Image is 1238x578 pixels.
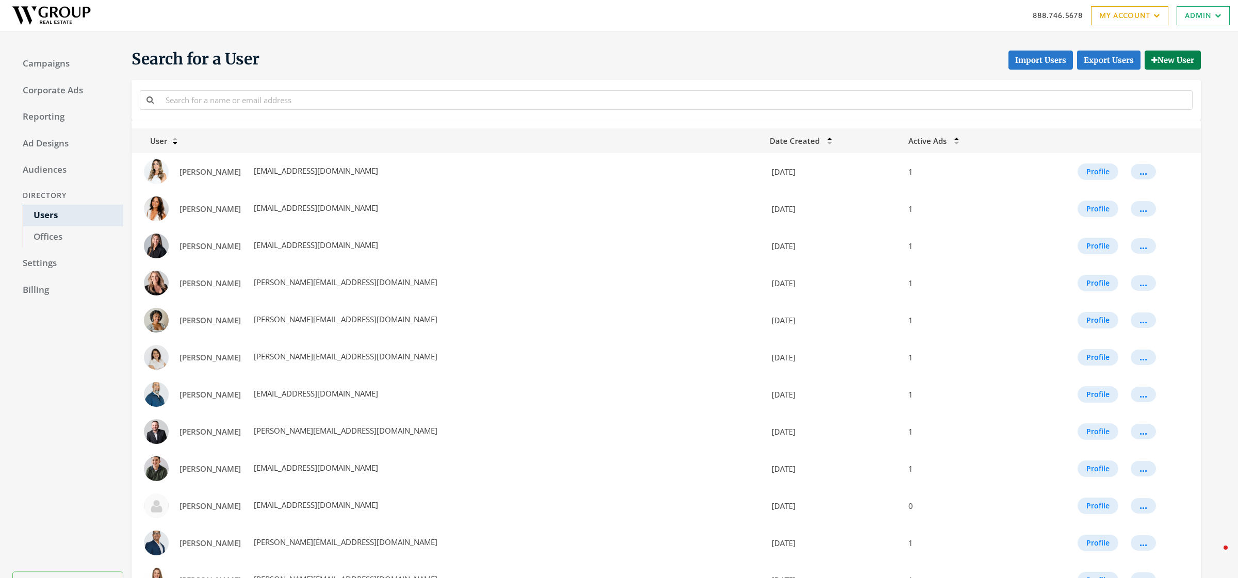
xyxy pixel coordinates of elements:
[173,534,248,553] a: [PERSON_NAME]
[138,136,167,146] span: User
[763,227,902,265] td: [DATE]
[180,426,241,437] span: [PERSON_NAME]
[1131,461,1156,476] button: ...
[180,464,241,474] span: [PERSON_NAME]
[252,500,378,510] span: [EMAIL_ADDRESS][DOMAIN_NAME]
[12,53,123,75] a: Campaigns
[173,311,248,330] a: [PERSON_NAME]
[1078,312,1118,328] button: Profile
[1078,238,1118,254] button: Profile
[763,524,902,562] td: [DATE]
[144,456,169,481] img: Brandon Wulff profile
[1078,386,1118,403] button: Profile
[770,136,820,146] span: Date Created
[1131,535,1156,551] button: ...
[1139,208,1147,209] div: ...
[12,80,123,102] a: Corporate Ads
[1078,349,1118,366] button: Profile
[252,314,437,324] span: [PERSON_NAME][EMAIL_ADDRESS][DOMAIN_NAME]
[173,385,248,404] a: [PERSON_NAME]
[1078,163,1118,180] button: Profile
[180,278,241,288] span: [PERSON_NAME]
[12,279,123,301] a: Billing
[1139,394,1147,395] div: ...
[763,265,902,302] td: [DATE]
[8,3,94,28] img: Adwerx
[763,487,902,524] td: [DATE]
[902,339,1017,376] td: 1
[23,226,123,248] a: Offices
[902,153,1017,190] td: 1
[12,133,123,155] a: Ad Designs
[180,352,241,362] span: [PERSON_NAME]
[159,90,1193,109] input: Search for a name or email address
[23,205,123,226] a: Users
[763,450,902,487] td: [DATE]
[1033,10,1083,21] a: 888.746.5678
[902,227,1017,265] td: 1
[173,200,248,219] a: [PERSON_NAME]
[1078,535,1118,551] button: Profile
[12,186,123,205] div: Directory
[252,351,437,361] span: [PERSON_NAME][EMAIL_ADDRESS][DOMAIN_NAME]
[1203,543,1228,568] iframe: Intercom live chat
[144,234,169,258] img: Alyson McStay profile
[12,106,123,128] a: Reporting
[1078,275,1118,291] button: Profile
[1131,424,1156,439] button: ...
[1078,201,1118,217] button: Profile
[180,538,241,548] span: [PERSON_NAME]
[144,308,169,333] img: Ariana Jones profile
[1177,6,1230,25] a: Admin
[1078,498,1118,514] button: Profile
[1145,51,1201,70] button: New User
[1131,164,1156,179] button: ...
[173,274,248,293] a: [PERSON_NAME]
[252,203,378,213] span: [EMAIL_ADDRESS][DOMAIN_NAME]
[1077,51,1141,70] a: Export Users
[1091,6,1168,25] a: My Account
[252,388,378,399] span: [EMAIL_ADDRESS][DOMAIN_NAME]
[252,277,437,287] span: [PERSON_NAME][EMAIL_ADDRESS][DOMAIN_NAME]
[252,425,437,436] span: [PERSON_NAME][EMAIL_ADDRESS][DOMAIN_NAME]
[1139,357,1147,358] div: ...
[146,96,154,104] i: Search for a name or email address
[180,315,241,325] span: [PERSON_NAME]
[1131,498,1156,514] button: ...
[180,501,241,511] span: [PERSON_NAME]
[180,389,241,400] span: [PERSON_NAME]
[1131,275,1156,291] button: ...
[144,345,169,370] img: Beatriz Adcox profile
[902,487,1017,524] td: 0
[1131,350,1156,365] button: ...
[902,524,1017,562] td: 1
[173,459,248,478] a: [PERSON_NAME]
[180,241,241,251] span: [PERSON_NAME]
[144,493,169,518] img: Brittany Bazile profile
[1139,505,1147,506] div: ...
[1078,423,1118,440] button: Profile
[180,204,241,214] span: [PERSON_NAME]
[763,413,902,450] td: [DATE]
[173,422,248,441] a: [PERSON_NAME]
[252,463,378,473] span: [EMAIL_ADDRESS][DOMAIN_NAME]
[763,302,902,339] td: [DATE]
[763,376,902,413] td: [DATE]
[902,265,1017,302] td: 1
[144,382,169,407] img: Ben Botos profile
[763,339,902,376] td: [DATE]
[252,537,437,547] span: [PERSON_NAME][EMAIL_ADDRESS][DOMAIN_NAME]
[763,153,902,190] td: [DATE]
[1139,283,1147,284] div: ...
[908,136,947,146] span: Active Ads
[902,302,1017,339] td: 1
[763,190,902,227] td: [DATE]
[902,450,1017,487] td: 1
[12,159,123,181] a: Audiences
[12,253,123,274] a: Settings
[173,497,248,516] a: [PERSON_NAME]
[1131,238,1156,254] button: ...
[1008,51,1073,70] button: Import Users
[144,419,169,444] img: Blake Borgstede profile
